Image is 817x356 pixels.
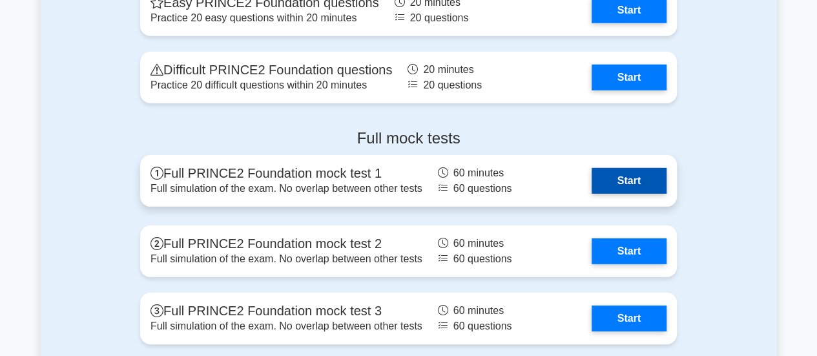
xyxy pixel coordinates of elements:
a: Start [592,168,667,194]
h4: Full mock tests [140,129,677,148]
a: Start [592,65,667,90]
a: Start [592,306,667,331]
a: Start [592,238,667,264]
